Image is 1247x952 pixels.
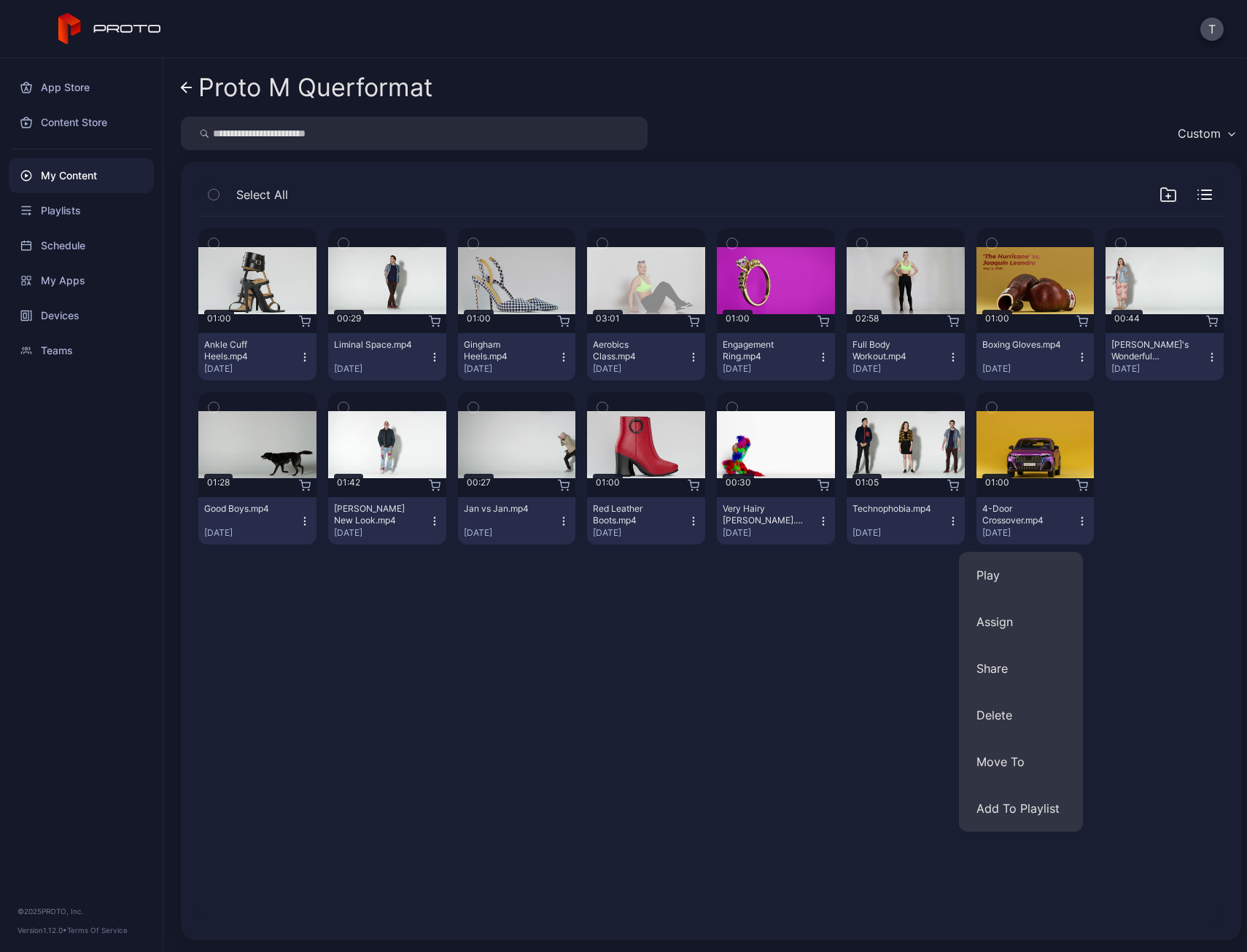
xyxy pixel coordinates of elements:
button: Assign [959,598,1083,645]
a: Proto M Querformat [181,70,432,105]
span: Select All [236,186,288,203]
button: Share [959,645,1083,692]
div: [DATE] [334,527,429,539]
button: Gingham Heels.mp4[DATE] [458,333,576,381]
div: [DATE] [593,527,688,539]
button: T [1200,17,1224,41]
div: Very Hairy Jerry.mp4 [723,503,803,526]
div: 4-Door Crossover.mp4 [982,503,1063,526]
div: Engagement Ring.mp4 [723,339,803,362]
div: [DATE] [334,363,429,375]
a: Content Store [9,105,154,140]
a: Schedule [9,228,154,263]
button: Move To [959,738,1083,785]
div: [DATE] [204,527,299,539]
div: Meghan's Wonderful Wardrobe.mp4 [1111,339,1192,362]
div: © 2025 PROTO, Inc. [18,905,145,917]
div: [DATE] [852,527,947,539]
div: [DATE] [723,527,817,539]
button: Boxing Gloves.mp4[DATE] [976,333,1095,381]
button: Red Leather Boots.mp4[DATE] [587,497,705,545]
button: 4-Door Crossover.mp4[DATE] [976,497,1095,545]
button: Technophobia.mp4[DATE] [847,497,965,545]
a: App Store [9,70,154,105]
button: Delete [959,692,1083,738]
div: [DATE] [982,527,1077,539]
div: [DATE] [593,363,688,375]
button: Liminal Space.mp4[DATE] [328,333,446,381]
a: My Content [9,158,154,193]
div: [DATE] [982,363,1077,375]
button: [PERSON_NAME]'s Wonderful Wardrobe.mp4[DATE] [1106,333,1224,381]
button: Custom [1170,117,1241,150]
div: [DATE] [852,363,947,375]
span: Version 1.12.0 • [18,926,67,935]
button: Ankle Cuff Heels.mp4[DATE] [198,333,316,381]
button: Full Body Workout.mp4[DATE] [847,333,965,381]
div: Good Boys.mp4 [204,503,284,515]
div: [DATE] [464,363,559,375]
div: Custom [1178,126,1221,141]
div: Gingham Heels.mp4 [464,339,544,362]
div: Ankle Cuff Heels.mp4 [204,339,284,362]
div: Liminal Space.mp4 [334,339,414,351]
div: Howie Mandel's New Look.mp4 [334,503,414,526]
div: Technophobia.mp4 [852,503,933,515]
button: Play [959,552,1083,598]
a: Playlists [9,193,154,228]
button: Aerobics Class.mp4[DATE] [587,333,705,381]
a: Devices [9,298,154,333]
div: Aerobics Class.mp4 [593,339,673,362]
a: Terms Of Service [67,926,128,935]
div: [DATE] [1111,363,1206,375]
button: [PERSON_NAME] New Look.mp4[DATE] [328,497,446,545]
a: Teams [9,333,154,368]
div: [DATE] [204,363,299,375]
div: Proto M Querformat [198,74,432,101]
a: My Apps [9,263,154,298]
button: Add To Playlist [959,785,1083,832]
div: Red Leather Boots.mp4 [593,503,673,526]
button: Very Hairy [PERSON_NAME].mp4[DATE] [717,497,835,545]
button: Jan vs Jan.mp4[DATE] [458,497,576,545]
div: Full Body Workout.mp4 [852,339,933,362]
button: Engagement Ring.mp4[DATE] [717,333,835,381]
div: Boxing Gloves.mp4 [982,339,1063,351]
button: Good Boys.mp4[DATE] [198,497,316,545]
div: Jan vs Jan.mp4 [464,503,544,515]
div: [DATE] [723,363,817,375]
div: [DATE] [464,527,559,539]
